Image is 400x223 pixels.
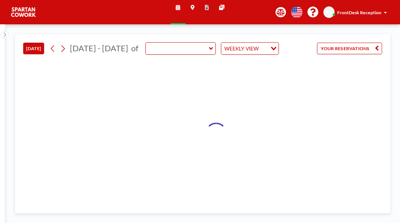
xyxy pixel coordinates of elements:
[221,43,279,54] div: Search for option
[23,43,44,54] button: [DATE]
[317,43,382,54] button: YOUR RESERVATIONS
[337,10,381,15] span: FrontDesk Reception
[131,43,138,54] span: of
[70,43,128,53] span: [DATE] - [DATE]
[223,44,260,53] span: WEEKLY VIEW
[261,44,266,53] input: Search for option
[326,9,332,15] span: FR
[10,6,37,19] img: organization-logo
